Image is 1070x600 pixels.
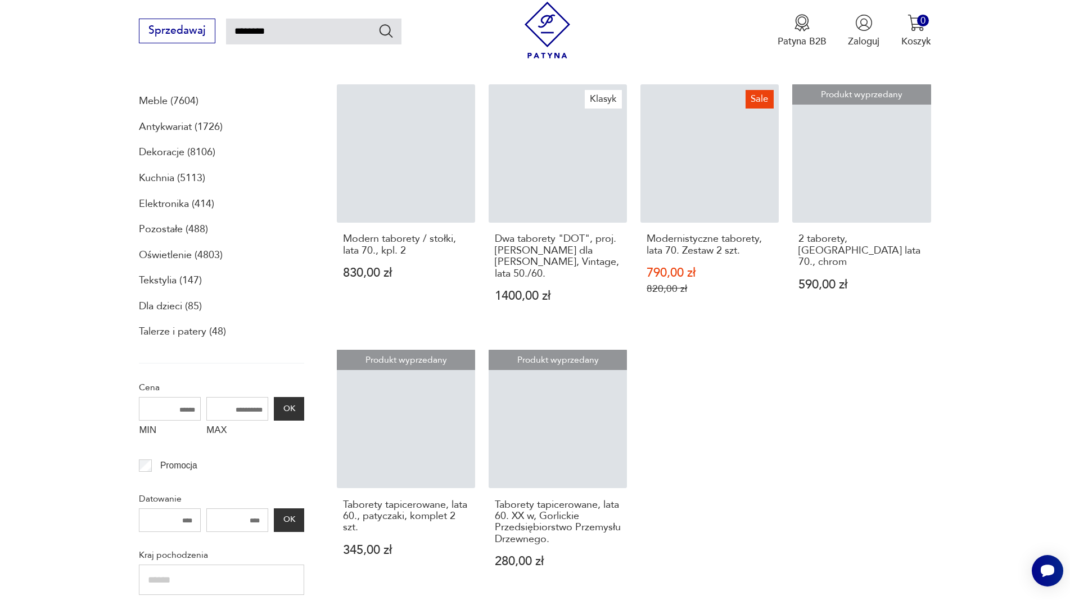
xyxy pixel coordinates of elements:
[139,143,215,162] a: Dekoracje (8106)
[274,397,304,421] button: OK
[495,233,621,279] h3: Dwa taborety "DOT", proj. [PERSON_NAME] dla [PERSON_NAME], Vintage, lata 50./60.
[139,271,202,290] a: Tekstylia (147)
[778,14,827,48] a: Ikona medaluPatyna B2B
[901,14,931,48] button: 0Koszyk
[343,544,469,556] p: 345,00 zł
[160,458,197,473] p: Promocja
[139,491,304,506] p: Datowanie
[378,22,394,39] button: Szukaj
[798,233,925,268] h3: 2 taborety, [GEOGRAPHIC_DATA] lata 70., chrom
[792,84,931,328] a: Produkt wyprzedany2 taborety, Niemcy lata 70., chrom2 taborety, [GEOGRAPHIC_DATA] lata 70., chrom...
[274,508,304,532] button: OK
[343,267,469,279] p: 830,00 zł
[519,2,576,58] img: Patyna - sklep z meblami i dekoracjami vintage
[343,499,469,534] h3: Taborety tapicerowane, lata 60., patyczaki, komplet 2 szt.
[495,290,621,302] p: 1400,00 zł
[848,35,879,48] p: Zaloguj
[139,169,205,188] a: Kuchnia (5113)
[337,84,475,328] a: Modern taborety / stołki, lata 70., kpl. 2Modern taborety / stołki, lata 70., kpl. 2830,00 zł
[647,283,773,295] p: 820,00 zł
[489,84,627,328] a: KlasykDwa taborety "DOT", proj. Arne Jacobsen dla Fritz Hansen, Vintage, lata 50./60.Dwa taborety...
[489,350,627,594] a: Produkt wyprzedanyTaborety tapicerowane, lata 60. XX w, Gorlickie Przedsiębiorstwo Przemysłu Drze...
[495,499,621,545] h3: Taborety tapicerowane, lata 60. XX w, Gorlickie Przedsiębiorstwo Przemysłu Drzewnego.
[793,14,811,31] img: Ikona medalu
[139,195,214,214] a: Elektronika (414)
[647,267,773,279] p: 790,00 zł
[778,14,827,48] button: Patyna B2B
[139,19,215,43] button: Sprzedawaj
[798,279,925,291] p: 590,00 zł
[778,35,827,48] p: Patyna B2B
[495,556,621,567] p: 280,00 zł
[855,14,873,31] img: Ikonka użytkownika
[139,548,304,562] p: Kraj pochodzenia
[139,297,202,316] a: Dla dzieci (85)
[908,14,925,31] img: Ikona koszyka
[139,92,198,111] a: Meble (7604)
[139,246,223,265] a: Oświetlenie (4803)
[647,233,773,256] h3: Modernistyczne taborety, lata 70. Zestaw 2 szt.
[139,322,226,341] a: Talerze i patery (48)
[1032,555,1063,587] iframe: Smartsupp widget button
[139,380,304,395] p: Cena
[139,220,208,239] a: Pozostałe (488)
[640,84,779,328] a: SaleModernistyczne taborety, lata 70. Zestaw 2 szt.Modernistyczne taborety, lata 70. Zestaw 2 szt...
[139,421,201,442] label: MIN
[917,15,929,26] div: 0
[206,421,268,442] label: MAX
[337,350,475,594] a: Produkt wyprzedanyTaborety tapicerowane, lata 60., patyczaki, komplet 2 szt.Taborety tapicerowane...
[139,27,215,36] a: Sprzedawaj
[139,118,223,137] a: Antykwariat (1726)
[901,35,931,48] p: Koszyk
[343,233,469,256] h3: Modern taborety / stołki, lata 70., kpl. 2
[848,14,879,48] button: Zaloguj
